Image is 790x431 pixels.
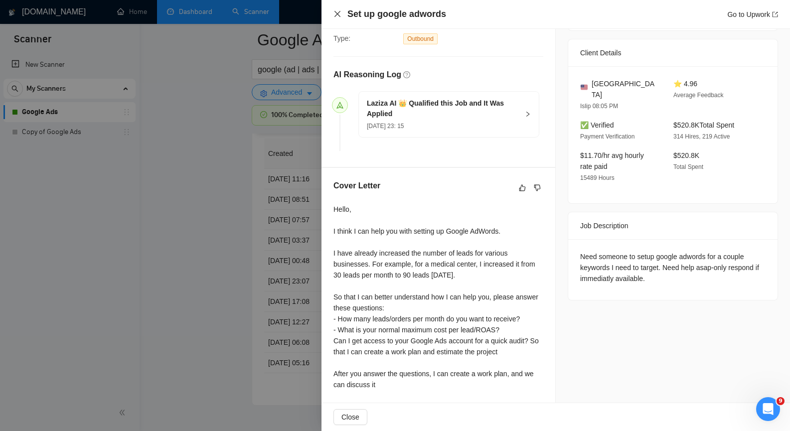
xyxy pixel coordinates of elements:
span: 314 Hires, 219 Active [673,133,730,140]
span: like [519,184,526,192]
span: ⭐ 4.96 [673,80,697,88]
button: like [516,182,528,194]
span: $11.70/hr avg hourly rate paid [580,151,644,170]
span: 15489 Hours [580,174,615,181]
span: Type: [333,34,350,42]
span: right [525,111,531,117]
div: Client Details [580,39,766,66]
span: $520.8K Total Spent [673,121,734,129]
span: export [772,11,778,17]
img: 🇺🇸 [581,84,588,91]
span: [DATE] 23: 15 [367,123,404,130]
span: dislike [534,184,541,192]
span: 9 [777,397,785,405]
h4: Set up google adwords [347,8,446,20]
iframe: Intercom live chat [756,397,780,421]
button: Close [333,10,341,18]
div: Need someone to setup google adwords for a couple keywords I need to target. Need help asap-only ... [580,251,766,284]
span: $520.8K [673,151,699,159]
span: send [336,102,343,109]
span: close [333,10,341,18]
h5: AI Reasoning Log [333,69,401,81]
span: Outbound [403,33,438,44]
h5: Cover Letter [333,180,380,192]
span: ✅ Verified [580,121,614,129]
span: Close [341,412,359,423]
h5: Laziza AI 👑 Qualified this Job and It Was Applied [367,98,519,119]
span: Payment Verification [580,133,634,140]
span: [GEOGRAPHIC_DATA] [592,78,657,100]
div: Job Description [580,212,766,239]
a: Go to Upworkexport [727,10,778,18]
span: question-circle [403,71,410,78]
button: Close [333,409,367,425]
span: Average Feedback [673,92,724,99]
span: Islip 08:05 PM [580,103,618,110]
button: dislike [531,182,543,194]
span: Total Spent [673,163,703,170]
